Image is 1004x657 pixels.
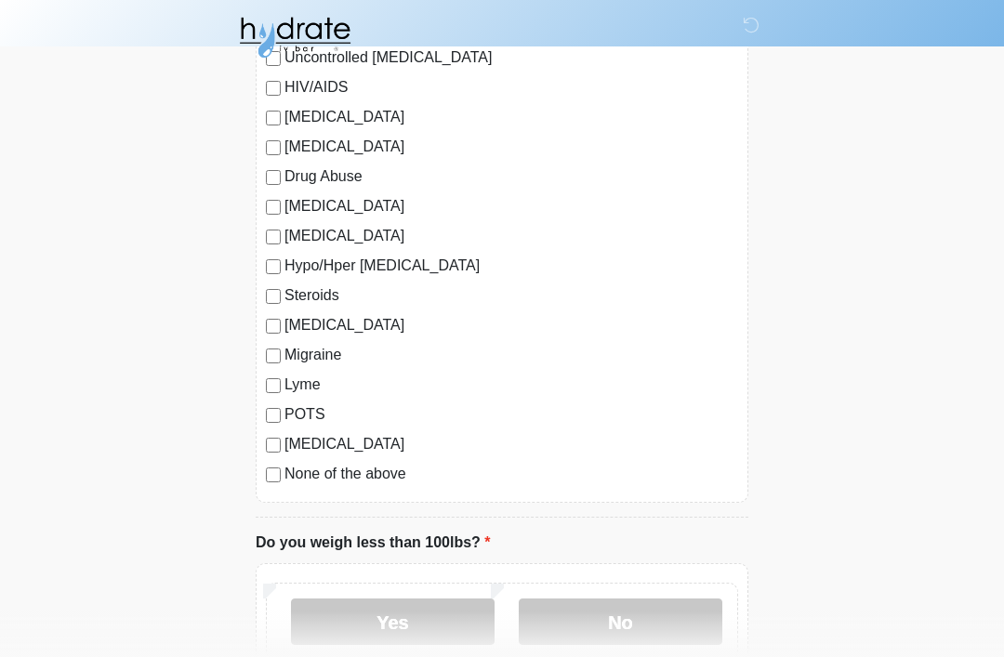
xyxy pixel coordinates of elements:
label: [MEDICAL_DATA] [284,106,738,128]
input: Lyme [266,378,281,393]
label: Do you weigh less than 100lbs? [256,532,491,554]
label: Yes [291,598,495,645]
label: Drug Abuse [284,165,738,188]
input: Steroids [266,289,281,304]
input: [MEDICAL_DATA] [266,140,281,155]
label: [MEDICAL_DATA] [284,433,738,455]
label: Lyme [284,374,738,396]
label: Migraine [284,344,738,366]
input: None of the above [266,467,281,482]
label: [MEDICAL_DATA] [284,314,738,336]
input: [MEDICAL_DATA] [266,111,281,125]
input: Hypo/Hper [MEDICAL_DATA] [266,259,281,274]
input: [MEDICAL_DATA] [266,200,281,215]
label: [MEDICAL_DATA] [284,225,738,247]
label: No [519,598,722,645]
label: HIV/AIDS [284,76,738,99]
img: Hydrate IV Bar - Fort Collins Logo [237,14,352,60]
label: Steroids [284,284,738,307]
input: [MEDICAL_DATA] [266,438,281,453]
input: Migraine [266,348,281,363]
label: [MEDICAL_DATA] [284,195,738,217]
label: None of the above [284,463,738,485]
input: HIV/AIDS [266,81,281,96]
label: POTS [284,403,738,426]
label: [MEDICAL_DATA] [284,136,738,158]
input: [MEDICAL_DATA] [266,319,281,334]
input: [MEDICAL_DATA] [266,230,281,244]
input: Drug Abuse [266,170,281,185]
label: Hypo/Hper [MEDICAL_DATA] [284,255,738,277]
input: POTS [266,408,281,423]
